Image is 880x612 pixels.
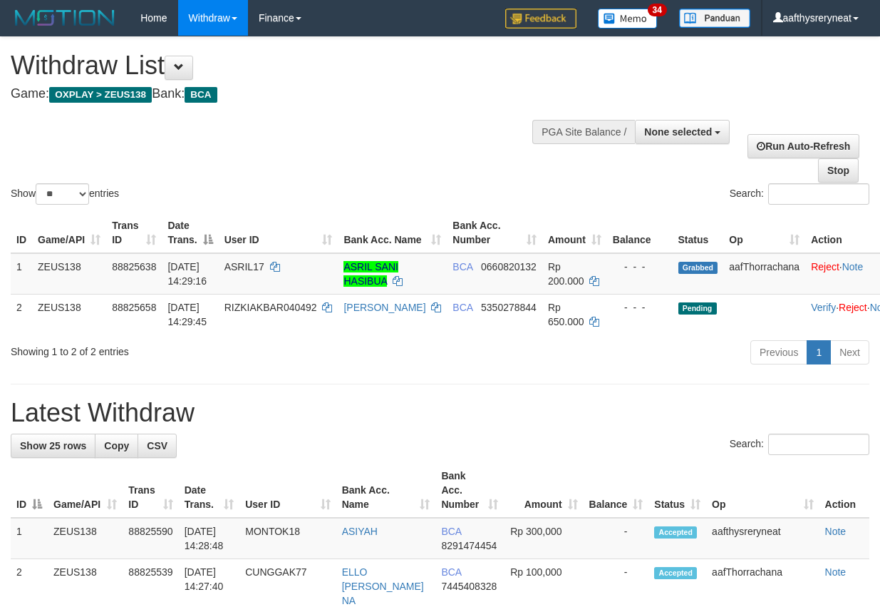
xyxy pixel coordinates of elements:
a: Reject [839,302,867,313]
span: BCA [452,261,472,272]
span: [DATE] 14:29:16 [167,261,207,287]
label: Search: [730,183,869,205]
a: Run Auto-Refresh [747,134,859,158]
td: ZEUS138 [48,518,123,559]
th: Trans ID: activate to sort column ascending [106,213,162,253]
td: 88825590 [123,518,178,559]
a: Copy [95,434,138,458]
span: 34 [648,4,667,16]
span: BCA [185,87,217,103]
th: User ID: activate to sort column ascending [239,463,336,518]
td: 1 [11,518,48,559]
a: [PERSON_NAME] [343,302,425,313]
h1: Withdraw List [11,51,572,80]
span: RIZKIAKBAR040492 [224,302,317,313]
span: [DATE] 14:29:45 [167,302,207,327]
th: Balance [607,213,673,253]
a: Next [830,340,869,364]
span: Accepted [654,567,697,579]
h4: Game: Bank: [11,87,572,101]
span: 88825658 [112,302,156,313]
span: Copy 5350278844 to clipboard [481,302,537,313]
a: ASRIL SANI HASIBUA [343,261,398,287]
span: Pending [678,302,717,315]
button: None selected [635,120,730,144]
img: MOTION_logo.png [11,7,119,29]
th: Balance: activate to sort column ascending [584,463,649,518]
th: Amount: activate to sort column ascending [504,463,583,518]
th: Date Trans.: activate to sort column ascending [179,463,240,518]
select: Showentries [36,183,89,205]
h1: Latest Withdraw [11,399,869,427]
th: Date Trans.: activate to sort column descending [162,213,218,253]
th: Action [819,463,869,518]
a: Note [825,526,847,537]
img: Feedback.jpg [505,9,576,29]
th: ID: activate to sort column descending [11,463,48,518]
td: aafThorrachana [723,253,805,295]
span: Copy 0660820132 to clipboard [481,261,537,272]
a: Note [825,566,847,578]
span: BCA [441,526,461,537]
td: ZEUS138 [32,294,106,335]
span: Show 25 rows [20,440,86,452]
span: 88825638 [112,261,156,272]
th: Amount: activate to sort column ascending [542,213,607,253]
a: Verify [811,302,836,313]
div: Showing 1 to 2 of 2 entries [11,339,356,359]
th: Status: activate to sort column ascending [648,463,706,518]
label: Show entries [11,183,119,205]
span: BCA [452,302,472,313]
span: Copy 7445408328 to clipboard [441,581,497,592]
a: Stop [818,158,859,183]
a: Reject [811,261,839,272]
td: 2 [11,294,32,335]
span: None selected [644,126,712,138]
th: User ID: activate to sort column ascending [219,213,338,253]
span: CSV [147,440,167,452]
td: MONTOK18 [239,518,336,559]
td: aafthysreryneat [706,518,819,559]
span: Accepted [654,526,697,539]
span: Rp 650.000 [548,302,584,327]
div: PGA Site Balance / [532,120,635,144]
span: Rp 200.000 [548,261,584,287]
td: 1 [11,253,32,295]
th: Op: activate to sort column ascending [723,213,805,253]
img: Button%20Memo.svg [598,9,658,29]
th: ID [11,213,32,253]
span: Copy [104,440,129,452]
span: OXPLAY > ZEUS138 [49,87,152,103]
th: Game/API: activate to sort column ascending [32,213,106,253]
a: CSV [138,434,177,458]
th: Bank Acc. Name: activate to sort column ascending [336,463,436,518]
a: Show 25 rows [11,434,95,458]
label: Search: [730,434,869,455]
th: Trans ID: activate to sort column ascending [123,463,178,518]
a: ASIYAH [342,526,378,537]
input: Search: [768,434,869,455]
div: - - - [613,260,667,274]
div: - - - [613,300,667,315]
th: Bank Acc. Name: activate to sort column ascending [338,213,447,253]
a: Previous [750,340,807,364]
th: Bank Acc. Number: activate to sort column ascending [435,463,504,518]
th: Op: activate to sort column ascending [706,463,819,518]
a: Note [842,261,864,272]
span: Copy 8291474454 to clipboard [441,540,497,551]
th: Game/API: activate to sort column ascending [48,463,123,518]
td: ZEUS138 [32,253,106,295]
td: Rp 300,000 [504,518,583,559]
span: ASRIL17 [224,261,264,272]
th: Bank Acc. Number: activate to sort column ascending [447,213,542,253]
td: [DATE] 14:28:48 [179,518,240,559]
span: Grabbed [678,262,718,274]
input: Search: [768,183,869,205]
span: BCA [441,566,461,578]
th: Status [673,213,724,253]
td: - [584,518,649,559]
img: panduan.png [679,9,750,28]
a: 1 [807,340,831,364]
a: ELLO [PERSON_NAME] NA [342,566,424,606]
